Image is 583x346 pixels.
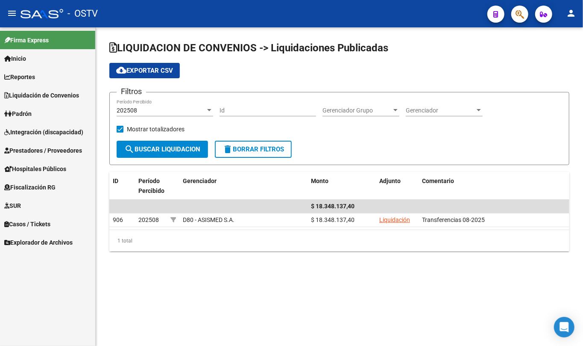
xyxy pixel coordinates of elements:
[67,4,98,23] span: - OSTV
[183,177,217,184] span: Gerenciador
[45,50,65,56] div: Dominio
[14,14,21,21] img: logo_orange.svg
[135,172,167,210] datatable-header-cell: Período Percibido
[7,8,17,18] mat-icon: menu
[14,22,21,29] img: website_grey.svg
[113,177,118,184] span: ID
[138,216,159,223] span: 202508
[4,238,73,247] span: Explorador de Archivos
[419,172,569,210] datatable-header-cell: Comentario
[311,215,372,225] div: $ 18.348.137,40
[22,22,96,29] div: Dominio: [DOMAIN_NAME]
[109,42,388,54] span: LIQUIDACION DE CONVENIOS -> Liquidaciones Publicadas
[116,65,126,75] mat-icon: cloud_download
[124,144,135,154] mat-icon: search
[100,50,136,56] div: Palabras clave
[376,172,419,210] datatable-header-cell: Adjunto
[4,72,35,82] span: Reportes
[4,164,66,174] span: Hospitales Públicos
[379,177,401,184] span: Adjunto
[4,54,26,63] span: Inicio
[406,107,475,114] span: Gerenciador
[183,216,234,223] span: D80 - ASISMED S.A.
[35,50,42,56] img: tab_domain_overview_orange.svg
[311,177,328,184] span: Monto
[308,172,376,210] datatable-header-cell: Monto
[4,127,83,137] span: Integración (discapacidad)
[422,216,485,223] span: Transferencias 08-2025
[4,35,49,45] span: Firma Express
[223,145,284,153] span: Borrar Filtros
[422,177,454,184] span: Comentario
[4,183,56,192] span: Fiscalización RG
[127,124,185,134] span: Mostrar totalizadores
[24,14,42,21] div: v 4.0.25
[117,141,208,158] button: Buscar Liquidacion
[4,109,32,118] span: Padrón
[91,50,98,56] img: tab_keywords_by_traffic_grey.svg
[379,216,410,223] a: Liquidación
[554,317,574,337] div: Open Intercom Messenger
[4,201,21,210] span: SUR
[109,63,180,78] button: Exportar CSV
[117,86,146,98] h3: Filtros
[109,230,569,251] div: 1 total
[311,203,354,210] span: $ 18.348.137,40
[124,145,200,153] span: Buscar Liquidacion
[138,177,164,194] span: Período Percibido
[566,8,576,18] mat-icon: person
[215,141,292,158] button: Borrar Filtros
[223,144,233,154] mat-icon: delete
[113,216,123,223] span: 906
[4,146,82,155] span: Prestadores / Proveedores
[4,91,79,100] span: Liquidación de Convenios
[117,107,137,114] span: 202508
[109,172,135,210] datatable-header-cell: ID
[179,172,308,210] datatable-header-cell: Gerenciador
[116,67,173,74] span: Exportar CSV
[4,219,50,229] span: Casos / Tickets
[322,107,392,114] span: Gerenciador Grupo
